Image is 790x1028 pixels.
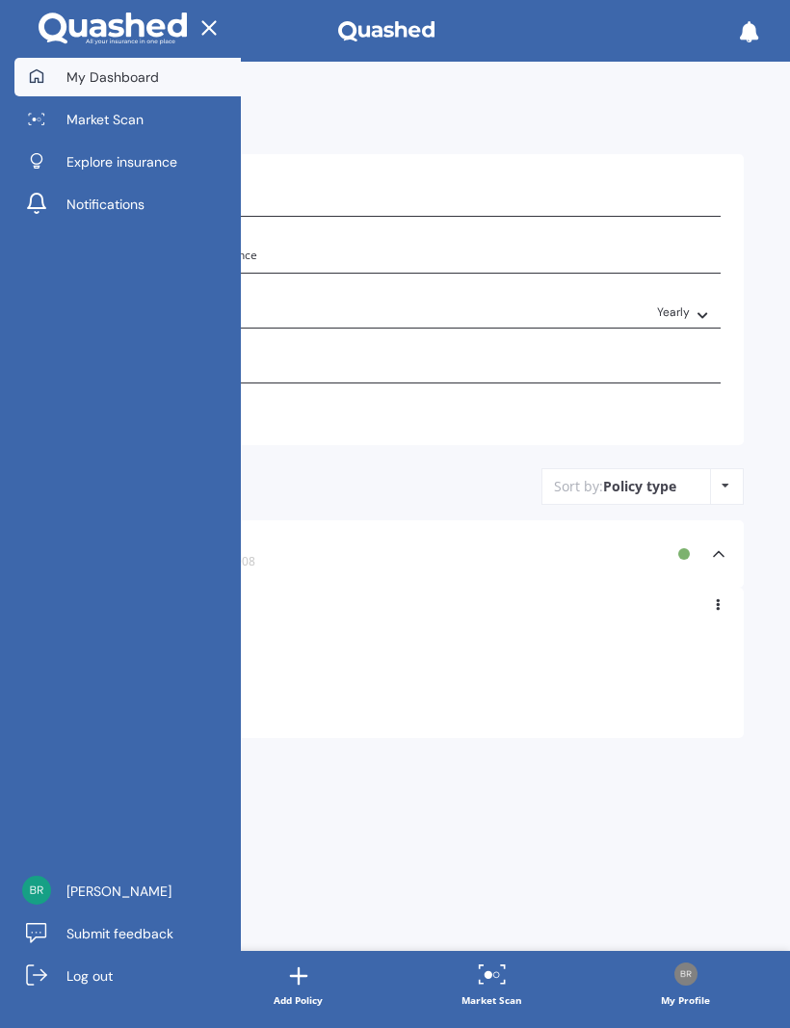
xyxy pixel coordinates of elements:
[14,100,241,139] a: Market Scan
[14,185,241,224] a: Notifications
[69,301,721,320] div: $354.48
[66,152,177,171] span: Explore insurance
[603,477,676,496] div: Policy type
[674,962,698,986] img: Profile
[69,410,721,430] div: 0
[69,224,721,244] div: NEXT POLICY RENEWING IN
[69,391,721,410] div: REWARDS POINTS
[14,143,241,181] a: Explore insurance
[69,356,721,375] div: $5,500
[69,281,721,301] div: TOTAL PREMIUMS
[66,110,144,129] span: Market Scan
[657,303,690,322] div: Yearly
[14,914,241,953] a: Submit feedback
[22,876,51,905] img: 6e62ddf09e64e24262fc7a68e89bef68
[108,540,599,556] div: Vehicle
[14,872,241,910] a: [PERSON_NAME]
[66,67,159,87] span: My Dashboard
[66,195,145,214] span: Notifications
[69,170,721,189] div: TOTAL NUMBER OF POLICIES
[14,58,241,96] a: My Dashboard
[66,966,113,986] span: Log out
[201,951,395,1020] a: Add Policy
[108,555,599,568] div: JNZ239
[554,477,676,496] div: Sort by:
[661,990,710,1010] div: My Profile
[14,957,241,995] a: Log out
[66,882,171,901] span: [PERSON_NAME]
[69,336,721,356] div: TOTAL SUM INSURED
[395,951,589,1020] a: Market Scan
[461,990,522,1010] div: Market Scan
[274,990,323,1010] div: Add Policy
[69,189,721,208] div: 1
[66,924,173,943] span: Submit feedback
[589,951,782,1020] a: ProfileMy Profile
